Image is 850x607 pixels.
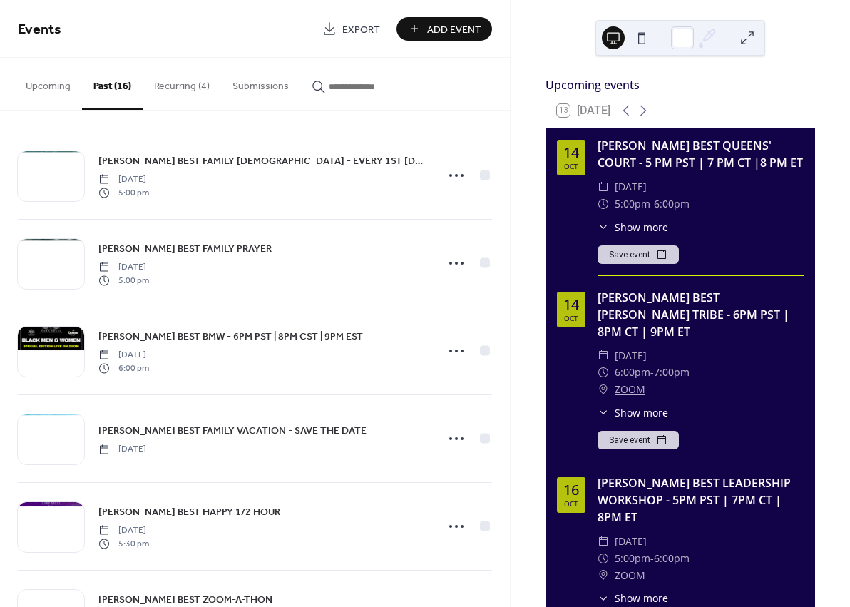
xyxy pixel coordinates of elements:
[598,474,804,526] div: [PERSON_NAME] BEST LEADERSHIP WORKSHOP - 5PM PST | 7PM CT | 8PM ET
[598,591,668,606] button: ​Show more
[98,261,149,274] span: [DATE]
[546,76,815,93] div: Upcoming events
[98,362,149,374] span: 6:00 pm
[615,220,668,235] span: Show more
[615,347,647,364] span: [DATE]
[598,178,609,195] div: ​
[98,424,367,439] span: [PERSON_NAME] BEST FAMILY VACATION - SAVE THE DATE
[615,195,650,213] span: 5:00pm
[615,591,668,606] span: Show more
[98,242,272,257] span: [PERSON_NAME] BEST FAMILY PRAYER
[98,153,428,169] a: [PERSON_NAME] BEST FAMILY [DEMOGRAPHIC_DATA] - EVERY 1ST [DATE]
[598,289,804,340] div: [PERSON_NAME] BEST [PERSON_NAME] TRIBE - 6PM PST | 8PM CT | 9PM ET
[615,567,645,584] a: ZOOM
[98,328,363,345] a: [PERSON_NAME] BEST BMW - 6PM PST | 8PM CST | 9PM EST
[98,537,149,550] span: 5:30 pm
[650,195,654,213] span: -
[396,17,492,41] button: Add Event
[564,500,578,507] div: Oct
[615,405,668,420] span: Show more
[598,550,609,567] div: ​
[654,195,690,213] span: 6:00pm
[615,533,647,550] span: [DATE]
[654,550,690,567] span: 6:00pm
[598,364,609,381] div: ​
[598,567,609,584] div: ​
[563,297,579,312] div: 14
[98,349,149,362] span: [DATE]
[98,154,428,169] span: [PERSON_NAME] BEST FAMILY [DEMOGRAPHIC_DATA] - EVERY 1ST [DATE]
[18,16,61,44] span: Events
[82,58,143,110] button: Past (16)
[563,146,579,160] div: 14
[98,274,149,287] span: 5:00 pm
[598,405,609,420] div: ​
[98,173,149,186] span: [DATE]
[98,505,280,520] span: [PERSON_NAME] BEST HAPPY 1/2 HOUR
[427,22,481,37] span: Add Event
[143,58,221,108] button: Recurring (4)
[598,405,668,420] button: ​Show more
[598,137,804,171] div: [PERSON_NAME] BEST QUEENS' COURT - 5 PM PST | 7 PM CT |8 PM ET
[98,504,280,520] a: [PERSON_NAME] BEST HAPPY 1/2 HOUR
[598,220,609,235] div: ​
[14,58,82,108] button: Upcoming
[598,533,609,550] div: ​
[615,364,650,381] span: 6:00pm
[598,195,609,213] div: ​
[650,364,654,381] span: -
[98,422,367,439] a: [PERSON_NAME] BEST FAMILY VACATION - SAVE THE DATE
[98,524,149,537] span: [DATE]
[598,591,609,606] div: ​
[598,381,609,398] div: ​
[615,550,650,567] span: 5:00pm
[598,220,668,235] button: ​Show more
[564,163,578,170] div: Oct
[615,381,645,398] a: ZOOM
[598,245,679,264] button: Save event
[654,364,690,381] span: 7:00pm
[598,431,679,449] button: Save event
[563,483,579,497] div: 16
[312,17,391,41] a: Export
[564,315,578,322] div: Oct
[342,22,380,37] span: Export
[98,186,149,199] span: 5:00 pm
[615,178,647,195] span: [DATE]
[98,330,363,345] span: [PERSON_NAME] BEST BMW - 6PM PST | 8PM CST | 9PM EST
[98,240,272,257] a: [PERSON_NAME] BEST FAMILY PRAYER
[598,347,609,364] div: ​
[221,58,300,108] button: Submissions
[98,443,146,456] span: [DATE]
[650,550,654,567] span: -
